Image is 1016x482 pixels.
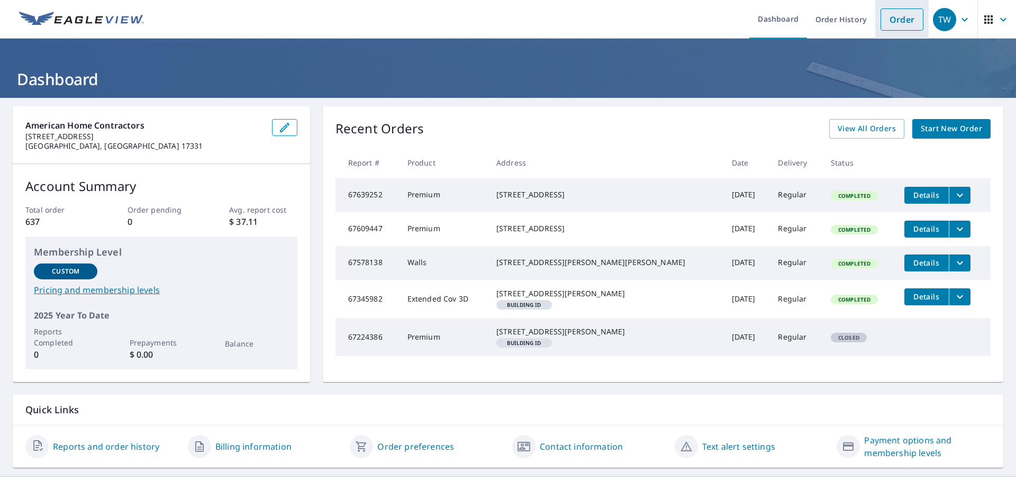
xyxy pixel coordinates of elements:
[399,318,488,356] td: Premium
[832,296,877,303] span: Completed
[377,440,454,453] a: Order preferences
[34,245,289,259] p: Membership Level
[723,212,770,246] td: [DATE]
[838,122,896,135] span: View All Orders
[723,318,770,356] td: [DATE]
[225,338,288,349] p: Balance
[829,119,904,139] a: View All Orders
[949,254,970,271] button: filesDropdownBtn-67578138
[399,212,488,246] td: Premium
[933,8,956,31] div: TW
[399,246,488,280] td: Walls
[911,190,942,200] span: Details
[912,119,991,139] a: Start New Order
[769,178,822,212] td: Regular
[34,309,289,322] p: 2025 Year To Date
[949,187,970,204] button: filesDropdownBtn-67639252
[335,178,399,212] td: 67639252
[769,246,822,280] td: Regular
[832,334,866,341] span: Closed
[34,348,97,361] p: 0
[864,434,991,459] a: Payment options and membership levels
[13,68,1003,90] h1: Dashboard
[215,440,292,453] a: Billing information
[769,280,822,318] td: Regular
[904,254,949,271] button: detailsBtn-67578138
[19,12,144,28] img: EV Logo
[822,147,896,178] th: Status
[399,178,488,212] td: Premium
[335,147,399,178] th: Report #
[25,204,93,215] p: Total order
[723,147,770,178] th: Date
[904,187,949,204] button: detailsBtn-67639252
[769,147,822,178] th: Delivery
[911,224,942,234] span: Details
[34,284,289,296] a: Pricing and membership levels
[488,147,723,178] th: Address
[769,318,822,356] td: Regular
[335,212,399,246] td: 67609447
[34,326,97,348] p: Reports Completed
[128,215,195,228] p: 0
[25,132,264,141] p: [STREET_ADDRESS]
[702,440,775,453] a: Text alert settings
[25,119,264,132] p: American Home Contractors
[25,177,297,196] p: Account Summary
[130,348,193,361] p: $ 0.00
[540,440,623,453] a: Contact information
[769,212,822,246] td: Regular
[496,223,715,234] div: [STREET_ADDRESS]
[507,340,541,345] em: Building ID
[335,246,399,280] td: 67578138
[335,280,399,318] td: 67345982
[335,119,424,139] p: Recent Orders
[399,280,488,318] td: Extended Cov 3D
[832,226,877,233] span: Completed
[507,302,541,307] em: Building ID
[723,280,770,318] td: [DATE]
[723,178,770,212] td: [DATE]
[832,260,877,267] span: Completed
[52,267,79,276] p: Custom
[25,141,264,151] p: [GEOGRAPHIC_DATA], [GEOGRAPHIC_DATA] 17331
[229,215,297,228] p: $ 37.11
[496,326,715,337] div: [STREET_ADDRESS][PERSON_NAME]
[911,258,942,268] span: Details
[335,318,399,356] td: 67224386
[949,221,970,238] button: filesDropdownBtn-67609447
[229,204,297,215] p: Avg. report cost
[130,337,193,348] p: Prepayments
[25,215,93,228] p: 637
[921,122,982,135] span: Start New Order
[949,288,970,305] button: filesDropdownBtn-67345982
[881,8,923,31] a: Order
[496,288,715,299] div: [STREET_ADDRESS][PERSON_NAME]
[25,403,991,416] p: Quick Links
[832,192,877,199] span: Completed
[904,288,949,305] button: detailsBtn-67345982
[723,246,770,280] td: [DATE]
[911,292,942,302] span: Details
[904,221,949,238] button: detailsBtn-67609447
[128,204,195,215] p: Order pending
[53,440,159,453] a: Reports and order history
[496,189,715,200] div: [STREET_ADDRESS]
[496,257,715,268] div: [STREET_ADDRESS][PERSON_NAME][PERSON_NAME]
[399,147,488,178] th: Product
